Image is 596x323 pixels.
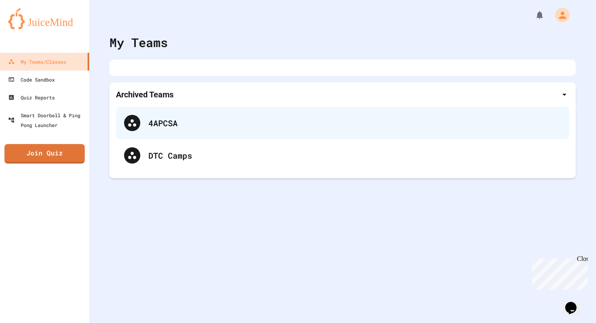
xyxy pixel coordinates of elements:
div: Quiz Reports [8,93,55,102]
a: Join Quiz [4,144,85,164]
div: My Teams/Classes [8,57,66,67]
div: 4APCSA [148,117,561,129]
p: Archived Teams [116,89,174,100]
div: My Teams [109,33,168,52]
img: logo-orange.svg [8,8,81,29]
div: DTC Camps [148,149,561,161]
div: DTC Camps [116,139,569,172]
div: Code Sandbox [8,75,55,84]
div: Chat with us now!Close [3,3,56,52]
div: 4APCSA [116,107,569,139]
div: My Account [547,6,572,24]
div: Smart Doorbell & Ping Pong Launcher [8,110,86,130]
iframe: chat widget [562,291,588,315]
div: My Notifications [520,8,547,22]
iframe: chat widget [529,255,588,290]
